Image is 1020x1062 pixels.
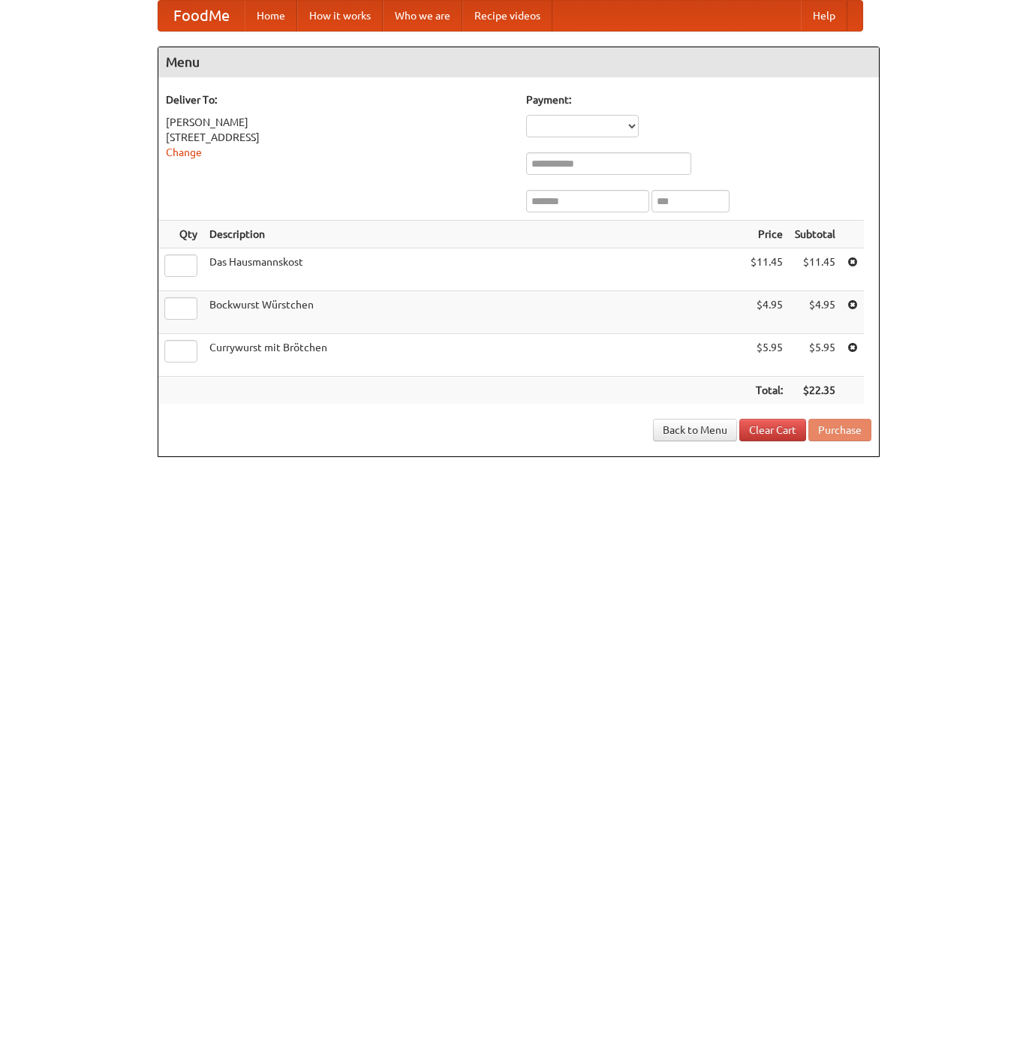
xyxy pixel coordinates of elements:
[789,377,841,405] th: $22.35
[383,1,462,31] a: Who we are
[158,1,245,31] a: FoodMe
[653,419,737,441] a: Back to Menu
[808,419,871,441] button: Purchase
[745,221,789,248] th: Price
[158,221,203,248] th: Qty
[245,1,297,31] a: Home
[203,334,745,377] td: Currywurst mit Brötchen
[158,47,879,77] h4: Menu
[166,115,511,130] div: [PERSON_NAME]
[203,221,745,248] th: Description
[166,92,511,107] h5: Deliver To:
[526,92,871,107] h5: Payment:
[745,291,789,334] td: $4.95
[166,130,511,145] div: [STREET_ADDRESS]
[462,1,552,31] a: Recipe videos
[166,146,202,158] a: Change
[789,334,841,377] td: $5.95
[789,291,841,334] td: $4.95
[801,1,847,31] a: Help
[789,221,841,248] th: Subtotal
[739,419,806,441] a: Clear Cart
[745,377,789,405] th: Total:
[297,1,383,31] a: How it works
[745,334,789,377] td: $5.95
[203,291,745,334] td: Bockwurst Würstchen
[789,248,841,291] td: $11.45
[745,248,789,291] td: $11.45
[203,248,745,291] td: Das Hausmannskost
